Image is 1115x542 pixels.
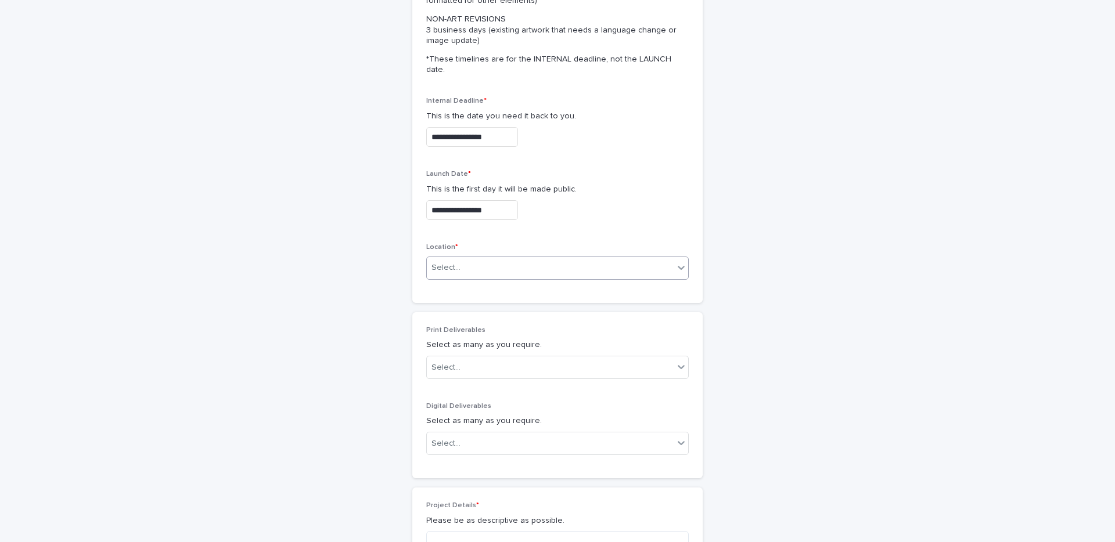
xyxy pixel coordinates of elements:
[426,244,458,251] span: Location
[426,515,689,527] p: Please be as descriptive as possible.
[426,339,689,351] p: Select as many as you require.
[426,403,491,410] span: Digital Deliverables
[426,110,689,122] p: This is the date you need it back to you.
[426,97,487,104] span: Internal Deadline
[431,438,461,450] div: Select...
[426,502,479,509] span: Project Details
[426,415,689,427] p: Select as many as you require.
[426,14,684,46] p: NON-ART REVISIONS 3 business days (existing artwork that needs a language change or image update)
[431,362,461,374] div: Select...
[426,183,689,196] p: This is the first day it will be made public.
[426,327,485,334] span: Print Deliverables
[426,54,684,75] p: *These timelines are for the INTERNAL deadline, not the LAUNCH date.
[426,171,471,178] span: Launch Date
[431,262,461,274] div: Select...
